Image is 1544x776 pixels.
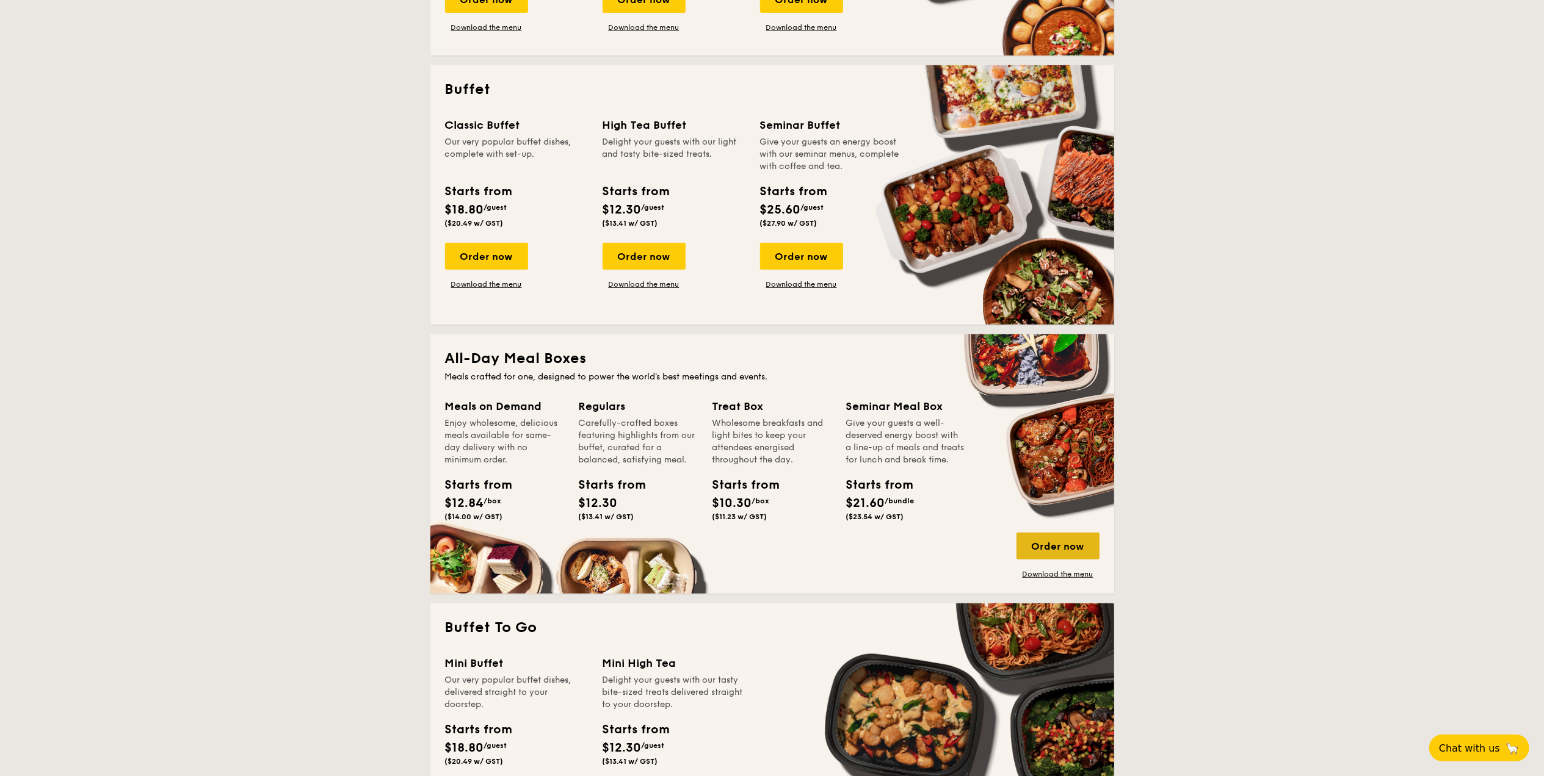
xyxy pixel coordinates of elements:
[642,203,665,212] span: /guest
[1429,735,1529,761] button: Chat with us🦙
[1017,533,1100,559] div: Order now
[760,243,843,270] div: Order now
[1439,742,1500,754] span: Chat with us
[445,279,528,289] a: Download the menu
[846,417,965,466] div: Give your guests a well-deserved energy boost with a line-up of meals and treats for lunch and br...
[445,476,500,494] div: Starts from
[760,136,903,173] div: Give your guests an energy boost with our seminar menus, complete with coffee and tea.
[752,497,770,505] span: /box
[603,23,686,32] a: Download the menu
[712,496,752,511] span: $10.30
[603,182,669,201] div: Starts from
[445,741,484,755] span: $18.80
[603,741,642,755] span: $12.30
[603,219,658,228] span: ($13.41 w/ GST)
[484,497,502,505] span: /box
[445,674,588,711] div: Our very popular buffet dishes, delivered straight to your doorstep.
[885,497,915,505] span: /bundle
[846,398,965,415] div: Seminar Meal Box
[760,219,817,228] span: ($27.90 w/ GST)
[484,741,507,750] span: /guest
[445,117,588,134] div: Classic Buffet
[760,182,827,201] div: Starts from
[760,23,843,32] a: Download the menu
[642,741,665,750] span: /guest
[1017,569,1100,579] a: Download the menu
[445,417,564,466] div: Enjoy wholesome, delicious meals available for same-day delivery with no minimum order.
[712,476,767,494] div: Starts from
[445,655,588,672] div: Mini Buffet
[579,496,618,511] span: $12.30
[445,203,484,217] span: $18.80
[579,417,698,466] div: Carefully-crafted boxes featuring highlights from our buffet, curated for a balanced, satisfying ...
[801,203,824,212] span: /guest
[603,655,745,672] div: Mini High Tea
[603,674,745,711] div: Delight your guests with our tasty bite-sized treats delivered straight to your doorstep.
[603,757,658,766] span: ($13.41 w/ GST)
[603,720,669,739] div: Starts from
[445,371,1100,383] div: Meals crafted for one, designed to power the world's best meetings and events.
[484,203,507,212] span: /guest
[846,496,885,511] span: $21.60
[445,757,504,766] span: ($20.49 w/ GST)
[603,279,686,289] a: Download the menu
[445,23,528,32] a: Download the menu
[603,203,642,217] span: $12.30
[579,512,634,521] span: ($13.41 w/ GST)
[445,398,564,415] div: Meals on Demand
[603,136,745,173] div: Delight your guests with our light and tasty bite-sized treats.
[445,80,1100,99] h2: Buffet
[712,417,832,466] div: Wholesome breakfasts and light bites to keep your attendees energised throughout the day.
[445,720,512,739] div: Starts from
[712,512,767,521] span: ($11.23 w/ GST)
[712,398,832,415] div: Treat Box
[445,618,1100,638] h2: Buffet To Go
[445,219,504,228] span: ($20.49 w/ GST)
[846,476,901,494] div: Starts from
[603,117,745,134] div: High Tea Buffet
[445,512,503,521] span: ($14.00 w/ GST)
[445,136,588,173] div: Our very popular buffet dishes, complete with set-up.
[445,349,1100,368] h2: All-Day Meal Boxes
[760,203,801,217] span: $25.60
[579,476,634,494] div: Starts from
[445,496,484,511] span: $12.84
[603,243,686,270] div: Order now
[579,398,698,415] div: Regulars
[445,243,528,270] div: Order now
[760,279,843,289] a: Download the menu
[1505,741,1520,755] span: 🦙
[760,117,903,134] div: Seminar Buffet
[846,512,904,521] span: ($23.54 w/ GST)
[445,182,512,201] div: Starts from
